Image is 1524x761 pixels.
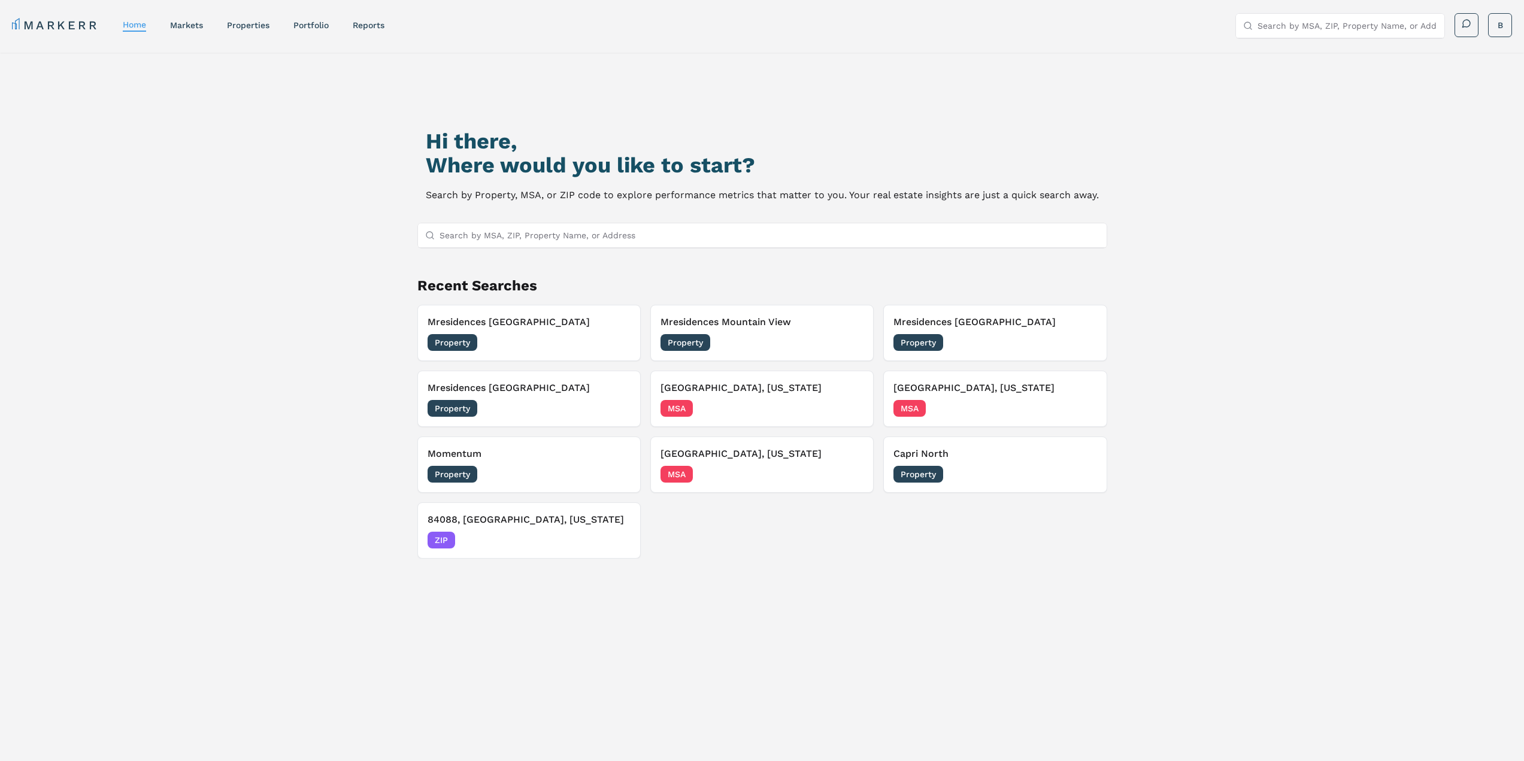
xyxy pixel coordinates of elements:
h3: Mresidences Mountain View [660,315,864,329]
span: Property [893,466,943,483]
span: Property [660,334,710,351]
button: Mresidences [GEOGRAPHIC_DATA]Property[DATE] [417,305,641,361]
a: MARKERR [12,17,99,34]
span: ZIP [428,532,455,548]
h2: Recent Searches [417,276,1107,295]
input: Search by MSA, ZIP, Property Name, or Address [1258,14,1437,38]
h3: 84088, [GEOGRAPHIC_DATA], [US_STATE] [428,513,631,527]
span: MSA [660,466,693,483]
span: Property [428,400,477,417]
span: MSA [660,400,693,417]
span: Property [893,334,943,351]
button: B [1488,13,1512,37]
span: MSA [893,400,926,417]
a: properties [227,20,269,30]
h3: Mresidences [GEOGRAPHIC_DATA] [893,315,1096,329]
span: B [1498,19,1503,31]
button: Capri NorthProperty[DATE] [883,436,1107,493]
a: reports [353,20,384,30]
span: [DATE] [837,468,864,480]
button: [GEOGRAPHIC_DATA], [US_STATE]MSA[DATE] [650,371,874,427]
span: [DATE] [837,402,864,414]
p: Search by Property, MSA, or ZIP code to explore performance metrics that matter to you. Your real... [426,187,1099,204]
button: Mresidences Mountain ViewProperty[DATE] [650,305,874,361]
h3: [GEOGRAPHIC_DATA], [US_STATE] [660,381,864,395]
span: [DATE] [1070,402,1097,414]
span: [DATE] [604,468,631,480]
button: 84088, [GEOGRAPHIC_DATA], [US_STATE]ZIP[DATE] [417,502,641,559]
span: Property [428,334,477,351]
a: Portfolio [293,20,329,30]
button: Mresidences [GEOGRAPHIC_DATA]Property[DATE] [883,305,1107,361]
span: [DATE] [604,534,631,546]
h3: Capri North [893,447,1096,461]
span: [DATE] [1070,336,1097,348]
button: MomentumProperty[DATE] [417,436,641,493]
span: [DATE] [604,336,631,348]
h3: [GEOGRAPHIC_DATA], [US_STATE] [893,381,1096,395]
input: Search by MSA, ZIP, Property Name, or Address [440,223,1099,247]
h3: Mresidences [GEOGRAPHIC_DATA] [428,381,631,395]
h2: Where would you like to start? [426,153,1099,177]
span: [DATE] [1070,468,1097,480]
span: [DATE] [604,402,631,414]
h3: [GEOGRAPHIC_DATA], [US_STATE] [660,447,864,461]
button: [GEOGRAPHIC_DATA], [US_STATE]MSA[DATE] [883,371,1107,427]
h3: Momentum [428,447,631,461]
h3: Mresidences [GEOGRAPHIC_DATA] [428,315,631,329]
span: Property [428,466,477,483]
h1: Hi there, [426,129,1099,153]
span: [DATE] [837,336,864,348]
a: home [123,20,146,29]
button: Mresidences [GEOGRAPHIC_DATA]Property[DATE] [417,371,641,427]
button: [GEOGRAPHIC_DATA], [US_STATE]MSA[DATE] [650,436,874,493]
a: markets [170,20,203,30]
